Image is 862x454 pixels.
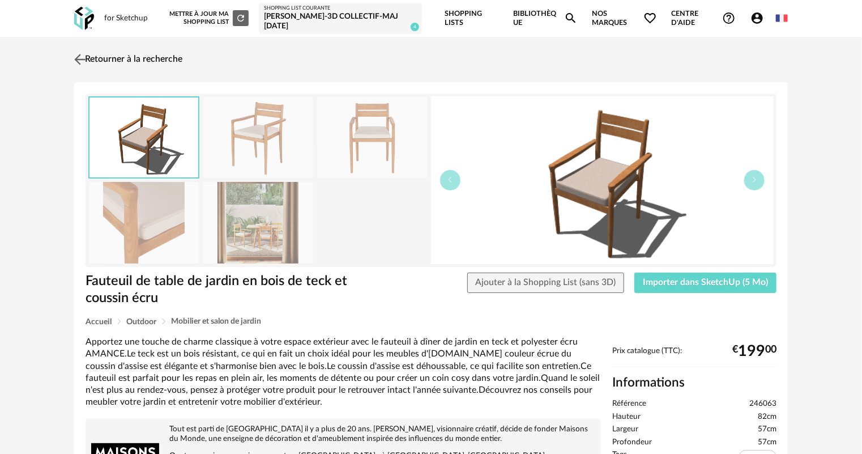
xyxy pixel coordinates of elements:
[89,182,199,263] img: fauteuil-de-table-de-jardin-en-bois-de-teck-et-coussin-ecru-1000-5-22-246063_5.jpg
[89,97,198,177] img: thumbnail.png
[317,97,427,178] img: fauteuil-de-table-de-jardin-en-bois-de-teck-et-coussin-ecru-1000-5-22-246063_4.jpg
[72,51,88,67] img: svg+xml;base64,PHN2ZyB3aWR0aD0iMjQiIGhlaWdodD0iMjQiIHZpZXdCb3g9IjAgMCAyNCAyNCIgZmlsbD0ibm9uZSIgeG...
[74,7,94,30] img: OXP
[634,273,776,293] button: Importer dans SketchUp (5 Mo)
[758,412,776,422] span: 82cm
[612,399,646,409] span: Référence
[722,11,736,25] span: Help Circle Outline icon
[749,399,776,409] span: 246063
[467,273,625,293] button: Ajouter à la Shopping List (sans 3D)
[612,438,652,448] span: Profondeur
[643,11,657,25] span: Heart Outline icon
[671,9,736,28] span: Centre d'aideHelp Circle Outline icon
[171,317,261,325] span: Mobilier et salon de jardin
[750,11,769,25] span: Account Circle icon
[264,5,417,32] a: Shopping List courante [PERSON_NAME]-3D COLLECTIF-MAJ [DATE] 4
[167,10,249,26] div: Mettre à jour ma Shopping List
[264,12,417,32] div: [PERSON_NAME]-3D COLLECTIF-MAJ [DATE]
[86,273,367,307] h1: Fauteuil de table de jardin en bois de teck et coussin écru
[776,12,788,24] img: fr
[612,412,641,422] span: Hauteur
[612,375,776,391] h2: Informations
[203,182,313,263] img: fauteuil-de-table-de-jardin-en-bois-de-teck-et-coussin-ecru-1000-5-22-246063_2.jpg
[758,425,776,435] span: 57cm
[612,346,776,367] div: Prix catalogue (TTC):
[758,438,776,448] span: 57cm
[126,318,156,326] span: Outdoor
[203,97,313,178] img: fauteuil-de-table-de-jardin-en-bois-de-teck-et-coussin-ecru-1000-5-22-246063_1.jpg
[750,11,764,25] span: Account Circle icon
[564,11,578,25] span: Magnify icon
[86,336,601,409] div: Apportez une touche de charme classique à votre espace extérieur avec le fauteuil à dîner de jard...
[91,425,595,444] p: Tout est parti de [GEOGRAPHIC_DATA] il y a plus de 20 ans. [PERSON_NAME], visionnaire créatif, dé...
[738,347,765,356] span: 199
[86,318,112,326] span: Accueil
[643,278,768,287] span: Importer dans SketchUp (5 Mo)
[431,96,774,264] img: thumbnail.png
[264,5,417,12] div: Shopping List courante
[86,317,776,326] div: Breadcrumb
[236,15,246,21] span: Refresh icon
[411,23,419,31] span: 4
[104,14,148,24] div: for Sketchup
[71,47,182,72] a: Retourner à la recherche
[732,347,776,356] div: € 00
[476,278,616,287] span: Ajouter à la Shopping List (sans 3D)
[612,425,638,435] span: Largeur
